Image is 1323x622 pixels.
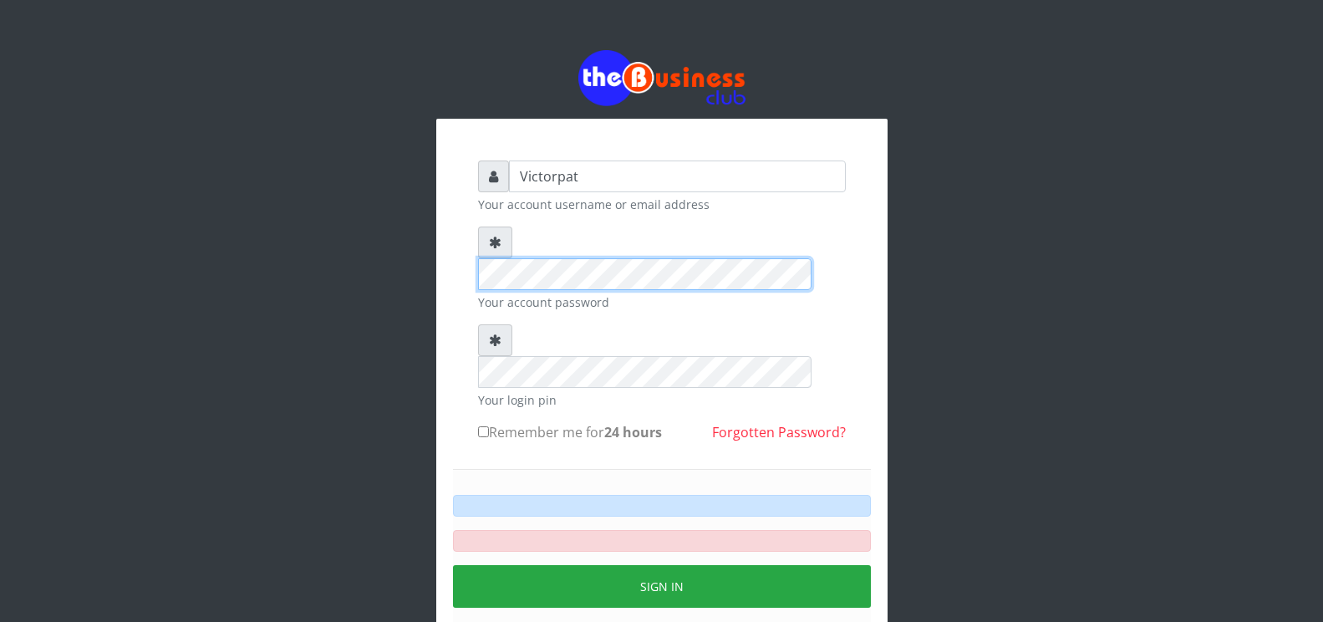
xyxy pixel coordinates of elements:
[478,293,846,311] small: Your account password
[453,565,871,608] button: Sign in
[509,161,846,192] input: Username or email address
[478,426,489,437] input: Remember me for24 hours
[712,423,846,441] a: Forgotten Password?
[478,422,662,442] label: Remember me for
[604,423,662,441] b: 24 hours
[478,196,846,213] small: Your account username or email address
[478,391,846,409] small: Your login pin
